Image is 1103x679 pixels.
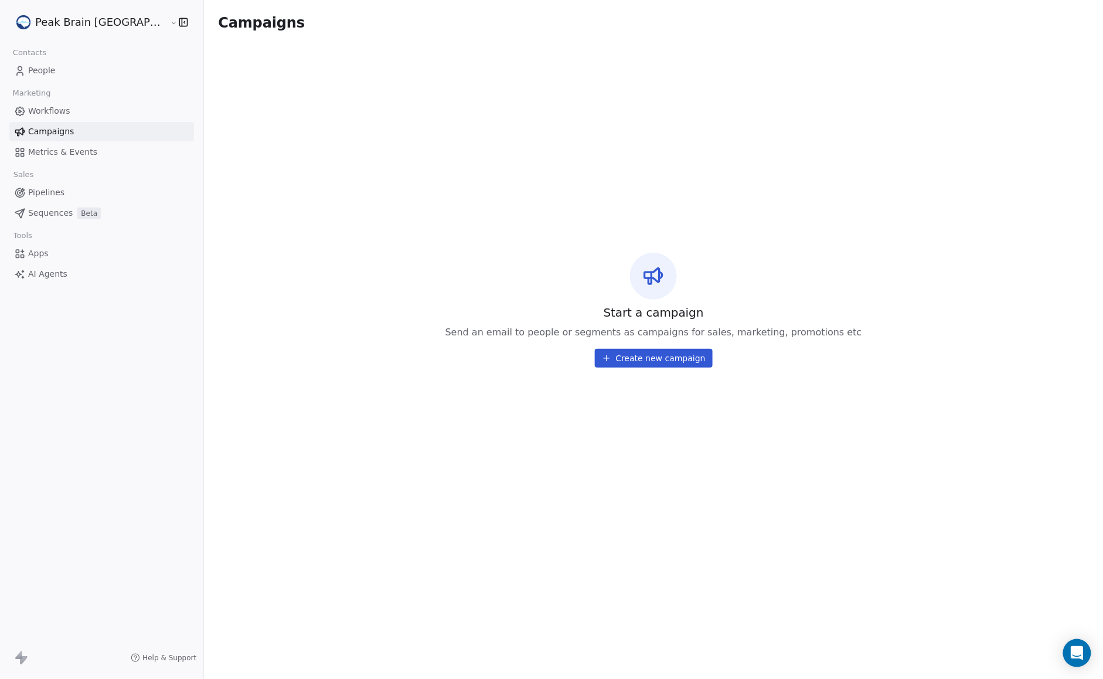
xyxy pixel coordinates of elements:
[14,12,162,32] button: Peak Brain [GEOGRAPHIC_DATA]
[9,61,194,80] a: People
[1063,639,1091,667] div: Open Intercom Messenger
[8,44,52,62] span: Contacts
[28,125,74,138] span: Campaigns
[28,207,73,219] span: Sequences
[16,15,30,29] img: Peak%20Brain%20Logo.png
[28,268,67,280] span: AI Agents
[9,142,194,162] a: Metrics & Events
[9,183,194,202] a: Pipelines
[9,244,194,263] a: Apps
[28,105,70,117] span: Workflows
[9,203,194,223] a: SequencesBeta
[445,325,862,339] span: Send an email to people or segments as campaigns for sales, marketing, promotions etc
[28,146,97,158] span: Metrics & Events
[8,227,37,245] span: Tools
[142,653,196,663] span: Help & Support
[8,166,39,184] span: Sales
[604,304,704,321] span: Start a campaign
[35,15,167,30] span: Peak Brain [GEOGRAPHIC_DATA]
[9,122,194,141] a: Campaigns
[9,101,194,121] a: Workflows
[28,247,49,260] span: Apps
[131,653,196,663] a: Help & Support
[9,264,194,284] a: AI Agents
[28,186,64,199] span: Pipelines
[77,208,101,219] span: Beta
[218,14,305,30] span: Campaigns
[8,84,56,102] span: Marketing
[595,349,713,368] button: Create new campaign
[28,64,56,77] span: People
